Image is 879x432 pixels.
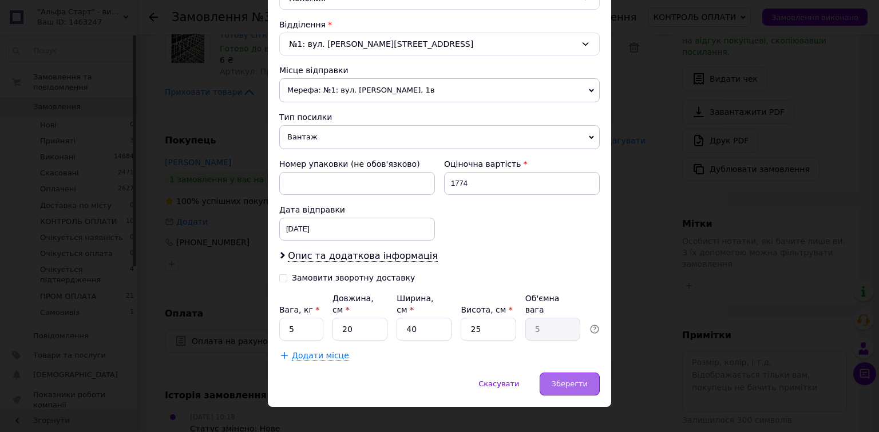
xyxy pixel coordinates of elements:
div: Відділення [279,19,600,30]
label: Довжина, см [332,294,374,314]
span: Тип посилки [279,113,332,122]
span: Скасувати [478,379,519,388]
div: №1: вул. [PERSON_NAME][STREET_ADDRESS] [279,33,600,55]
span: Зберегти [552,379,588,388]
span: Опис та додаткова інформація [288,250,438,262]
label: Висота, см [461,305,512,314]
label: Вага, кг [279,305,319,314]
span: Додати місце [292,351,349,361]
div: Номер упаковки (не обов'язково) [279,158,435,170]
div: Замовити зворотну доставку [292,273,415,283]
div: Об'ємна вага [525,293,580,315]
span: Місце відправки [279,66,349,75]
div: Оціночна вартість [444,158,600,170]
span: Вантаж [279,125,600,149]
label: Ширина, см [397,294,433,314]
span: Мерефа: №1: вул. [PERSON_NAME], 1в [279,78,600,102]
div: Дата відправки [279,204,435,215]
